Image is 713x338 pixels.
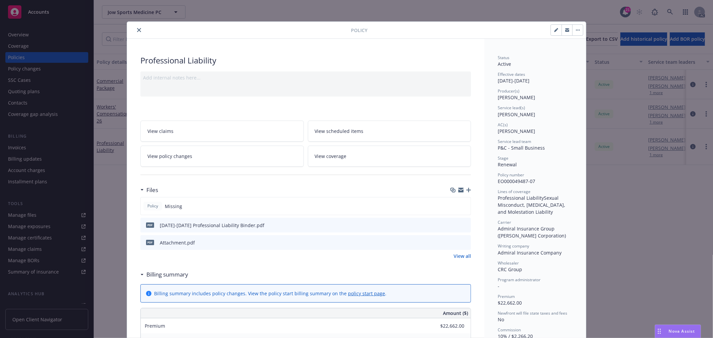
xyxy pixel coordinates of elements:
[669,328,695,334] span: Nova Assist
[452,239,457,246] button: download file
[146,240,154,245] span: pdf
[498,189,530,194] span: Lines of coverage
[135,26,143,34] button: close
[498,145,545,151] span: P&C - Small Business
[498,71,573,84] div: [DATE] - [DATE]
[498,94,535,101] span: [PERSON_NAME]
[498,155,508,161] span: Stage
[498,61,511,67] span: Active
[498,195,544,201] span: Professional Liability
[462,239,468,246] button: preview file
[154,290,386,297] div: Billing summary includes policy changes. View the policy start billing summary on the .
[498,172,524,178] span: Policy number
[498,243,529,249] span: Writing company
[498,128,535,134] span: [PERSON_NAME]
[498,283,499,289] span: -
[140,270,188,279] div: Billing summary
[147,128,173,135] span: View claims
[498,327,521,333] span: Commission
[498,122,508,128] span: AC(s)
[146,270,188,279] h3: Billing summary
[498,260,519,266] span: Wholesaler
[498,111,535,118] span: [PERSON_NAME]
[146,222,154,227] span: pdf
[160,239,195,246] div: Attachment.pdf
[498,219,511,225] span: Carrier
[308,146,471,167] a: View coverage
[140,55,471,66] div: Professional Liability
[147,153,192,160] span: View policy changes
[498,88,519,94] span: Producer(s)
[443,310,468,317] span: Amount ($)
[140,121,304,142] a: View claims
[165,203,182,210] span: Missing
[498,294,515,299] span: Premium
[143,74,468,81] div: Add internal notes here...
[452,222,457,229] button: download file
[348,290,385,297] a: policy start page
[498,310,567,316] span: Newfront will file state taxes and fees
[498,71,525,77] span: Effective dates
[498,300,522,306] span: $22,662.00
[140,186,158,194] div: Files
[146,186,158,194] h3: Files
[498,161,517,168] span: Renewal
[498,316,504,323] span: No
[454,252,471,260] a: View all
[498,195,567,215] span: Sexual Misconduct, [MEDICAL_DATA], and Molestation Liability
[146,203,159,209] span: Policy
[351,27,367,34] span: Policy
[498,277,541,283] span: Program administrator
[498,139,531,144] span: Service lead team
[498,249,562,256] span: Admiral Insurance Company
[498,55,509,60] span: Status
[498,178,535,184] span: EO000049487-07
[462,222,468,229] button: preview file
[498,105,525,111] span: Service lead(s)
[498,225,566,239] span: Admiral Insurance Group ([PERSON_NAME] Corporation)
[308,121,471,142] a: View scheduled items
[655,325,664,338] div: Drag to move
[425,321,468,331] input: 0.00
[145,323,165,329] span: Premium
[140,146,304,167] a: View policy changes
[315,128,364,135] span: View scheduled items
[498,266,522,273] span: CRC Group
[655,325,701,338] button: Nova Assist
[315,153,347,160] span: View coverage
[160,222,264,229] div: [DATE]-[DATE] Professional Liability Binder.pdf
